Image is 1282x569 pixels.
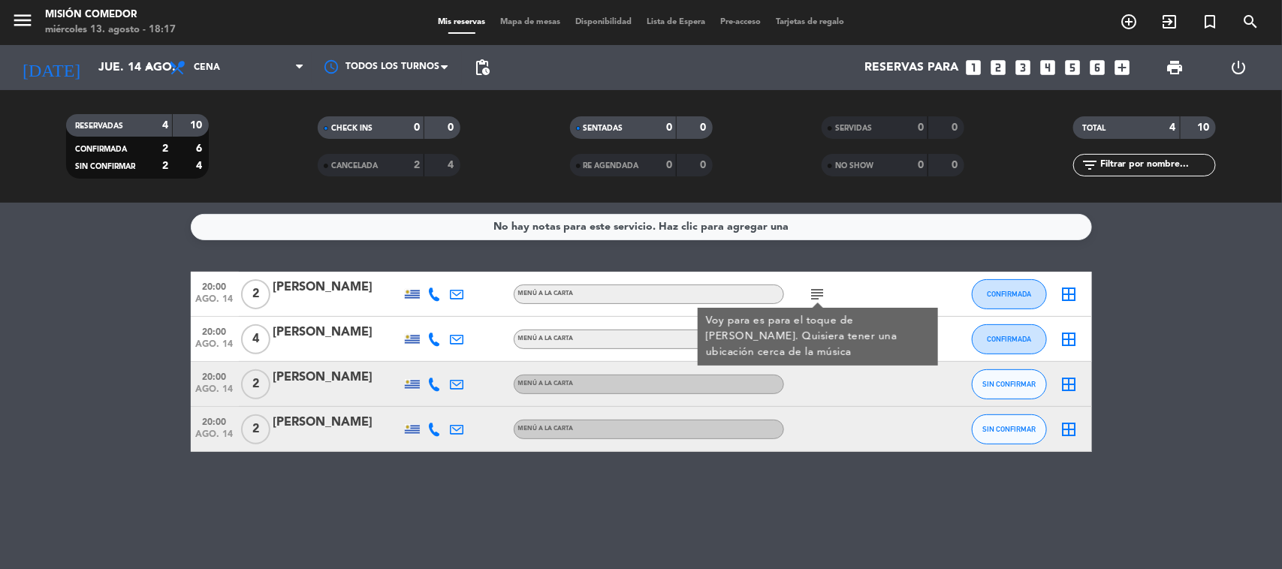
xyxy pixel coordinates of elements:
span: SERVIDAS [835,125,872,132]
span: Lista de Espera [639,18,713,26]
span: 2 [241,414,270,444]
i: looks_one [964,58,984,77]
span: RESERVADAS [75,122,123,130]
span: Cena [194,62,220,73]
span: NO SHOW [835,162,873,170]
span: pending_actions [473,59,491,77]
span: MENÚ A LA CARTA [518,426,574,432]
span: 20:00 [196,277,234,294]
span: CANCELADA [331,162,378,170]
i: add_circle_outline [1120,13,1138,31]
span: Pre-acceso [713,18,768,26]
span: Mis reservas [430,18,493,26]
strong: 0 [666,160,672,170]
strong: 2 [414,160,420,170]
i: turned_in_not [1201,13,1219,31]
span: CONFIRMADA [987,335,1031,343]
span: ago. 14 [196,294,234,312]
strong: 4 [448,160,457,170]
span: 2 [241,369,270,399]
i: exit_to_app [1160,13,1178,31]
i: looks_5 [1063,58,1083,77]
span: Tarjetas de regalo [768,18,852,26]
i: border_all [1060,420,1078,438]
i: filter_list [1081,156,1099,174]
strong: 0 [666,122,672,133]
span: Disponibilidad [568,18,639,26]
strong: 6 [196,143,205,154]
div: LOG OUT [1207,45,1271,90]
i: arrow_drop_down [140,59,158,77]
span: TOTAL [1082,125,1106,132]
span: MENÚ A LA CARTA [518,336,574,342]
button: menu [11,9,34,37]
span: 20:00 [196,322,234,339]
i: looks_6 [1088,58,1108,77]
div: Misión Comedor [45,8,176,23]
span: 4 [241,324,270,354]
span: CONFIRMADA [75,146,127,153]
span: SIN CONFIRMAR [982,380,1036,388]
strong: 4 [162,120,168,131]
div: miércoles 13. agosto - 18:17 [45,23,176,38]
strong: 0 [700,160,709,170]
span: ago. 14 [196,384,234,402]
span: 20:00 [196,367,234,384]
span: SIN CONFIRMAR [982,425,1036,433]
i: menu [11,9,34,32]
span: MENÚ A LA CARTA [518,381,574,387]
span: Mapa de mesas [493,18,568,26]
strong: 0 [700,122,709,133]
div: [PERSON_NAME] [273,368,401,387]
span: 2 [241,279,270,309]
span: SENTADAS [584,125,623,132]
span: 20:00 [196,412,234,429]
strong: 2 [162,143,168,154]
strong: 0 [448,122,457,133]
div: [PERSON_NAME] [273,278,401,297]
button: CONFIRMADA [972,324,1047,354]
input: Filtrar por nombre... [1099,157,1215,173]
strong: 0 [918,122,924,133]
strong: 2 [162,161,168,171]
span: CHECK INS [331,125,373,132]
i: border_all [1060,375,1078,393]
strong: 0 [918,160,924,170]
i: subject [809,285,827,303]
div: Voy para es para el toque de [PERSON_NAME]. Quisiera tener una ubicación cerca de la música [705,313,930,360]
span: RE AGENDADA [584,162,639,170]
i: looks_4 [1039,58,1058,77]
div: No hay notas para este servicio. Haz clic para agregar una [493,218,789,236]
i: border_all [1060,330,1078,348]
i: border_all [1060,285,1078,303]
strong: 0 [952,160,961,170]
span: MENÚ A LA CARTA [518,291,574,297]
span: Reservas para [865,61,959,75]
span: ago. 14 [196,429,234,447]
i: looks_3 [1014,58,1033,77]
span: CONFIRMADA [987,290,1031,298]
i: looks_two [989,58,1009,77]
i: search [1241,13,1259,31]
div: [PERSON_NAME] [273,413,401,432]
button: SIN CONFIRMAR [972,369,1047,399]
i: add_box [1113,58,1133,77]
span: ago. 14 [196,339,234,357]
i: [DATE] [11,51,91,84]
button: CONFIRMADA [972,279,1047,309]
span: SIN CONFIRMAR [75,163,135,170]
i: power_settings_new [1229,59,1247,77]
strong: 10 [190,120,205,131]
button: SIN CONFIRMAR [972,414,1047,444]
strong: 10 [1198,122,1213,133]
span: print [1166,59,1184,77]
div: [PERSON_NAME] [273,323,401,342]
strong: 4 [1170,122,1176,133]
strong: 0 [414,122,420,133]
strong: 4 [196,161,205,171]
strong: 0 [952,122,961,133]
